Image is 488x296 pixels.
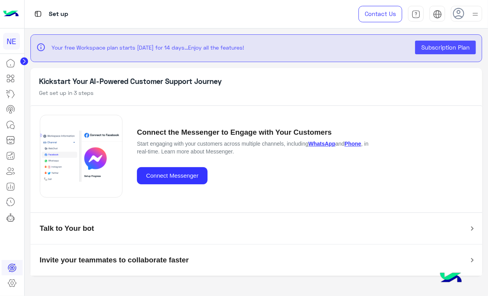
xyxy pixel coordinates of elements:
[39,89,94,96] span: Get set up in 3 steps
[3,33,20,50] div: NE
[49,9,68,20] p: Set up
[137,167,208,185] button: Connect Messenger
[437,265,465,292] img: hulul-logo.png
[344,141,361,147] a: Phone
[52,43,410,52] p: Your free Workspace plan starts [DATE] for 14 days...Enjoy all the features!
[470,9,480,19] img: profile
[30,244,483,276] mat-expansion-panel-header: Invite your teammates to collaborate faster
[358,6,402,22] a: Contact Us
[137,128,378,137] h5: Connect the Messenger to Engage with Your Customers
[40,256,189,265] h5: Invite your teammates to collaborate faster
[37,43,46,52] span: info
[421,44,470,51] span: Subscription Plan
[39,77,474,86] h5: Kickstart Your AI-Powered Customer Support Journey
[415,41,476,55] button: Subscription Plan
[40,115,122,198] img: Accordion Section Image
[33,9,43,19] img: tab
[3,6,19,22] img: Logo
[40,224,94,233] h5: Talk to Your bot
[412,10,421,19] img: tab
[433,10,442,19] img: tab
[137,140,378,155] p: Start engaging with your customers across multiple channels, including and , in real-time. Learn ...
[309,141,335,147] a: WhatsApp
[30,213,483,244] mat-expansion-panel-header: Talk to Your bot
[408,6,424,22] a: tab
